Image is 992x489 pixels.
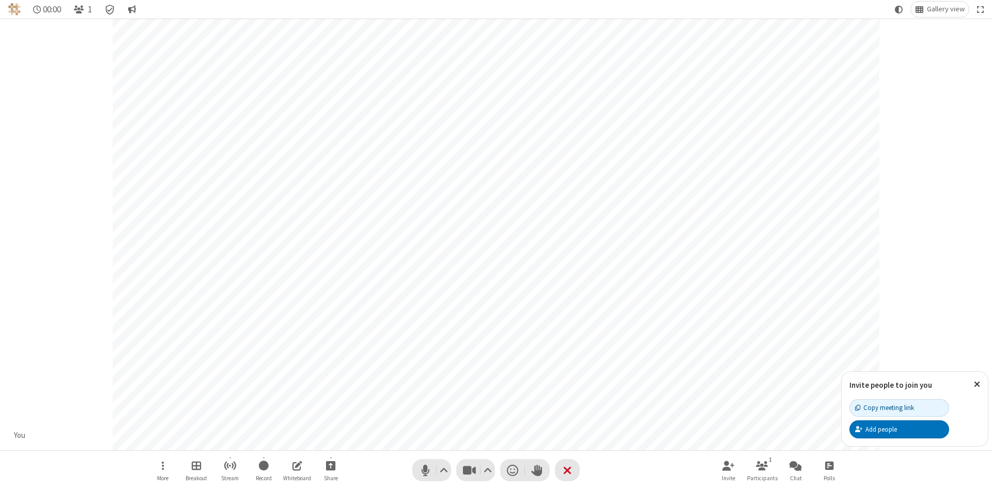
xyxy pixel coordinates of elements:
div: Meeting details Encryption enabled [100,2,120,17]
button: Start recording [248,455,279,485]
div: Copy meeting link [855,403,914,413]
button: Send a reaction [500,459,525,481]
span: Share [324,475,338,481]
span: Chat [790,475,802,481]
span: Polls [824,475,835,481]
button: Using system theme [891,2,907,17]
img: QA Selenium DO NOT DELETE OR CHANGE [8,3,21,15]
button: Start sharing [315,455,346,485]
span: More [157,475,168,481]
span: Stream [221,475,239,481]
div: 1 [766,455,775,464]
span: Gallery view [927,5,965,13]
button: Start streaming [214,455,245,485]
button: Open chat [780,455,811,485]
span: Participants [747,475,778,481]
button: Open menu [147,455,178,485]
button: Close popover [966,372,988,397]
button: Fullscreen [973,2,988,17]
button: Audio settings [437,459,451,481]
button: Raise hand [525,459,550,481]
button: Copy meeting link [849,399,949,417]
button: Conversation [123,2,140,17]
button: Manage Breakout Rooms [181,455,212,485]
span: Breakout [185,475,207,481]
button: Open shared whiteboard [282,455,313,485]
button: Mute (Alt+A) [412,459,451,481]
button: Add people [849,420,949,438]
span: Record [256,475,272,481]
button: Open poll [814,455,845,485]
label: Invite people to join you [849,380,932,390]
button: End or leave meeting [555,459,580,481]
button: Invite participants (Alt+I) [713,455,744,485]
button: Change layout [911,2,969,17]
span: 00:00 [43,5,61,14]
button: Open participant list [747,455,778,485]
span: 1 [88,5,92,14]
button: Open participant list [69,2,96,17]
span: Whiteboard [283,475,311,481]
div: Timer [29,2,66,17]
div: You [10,430,29,441]
span: Invite [722,475,735,481]
button: Stop video (Alt+V) [456,459,495,481]
button: Video setting [481,459,495,481]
